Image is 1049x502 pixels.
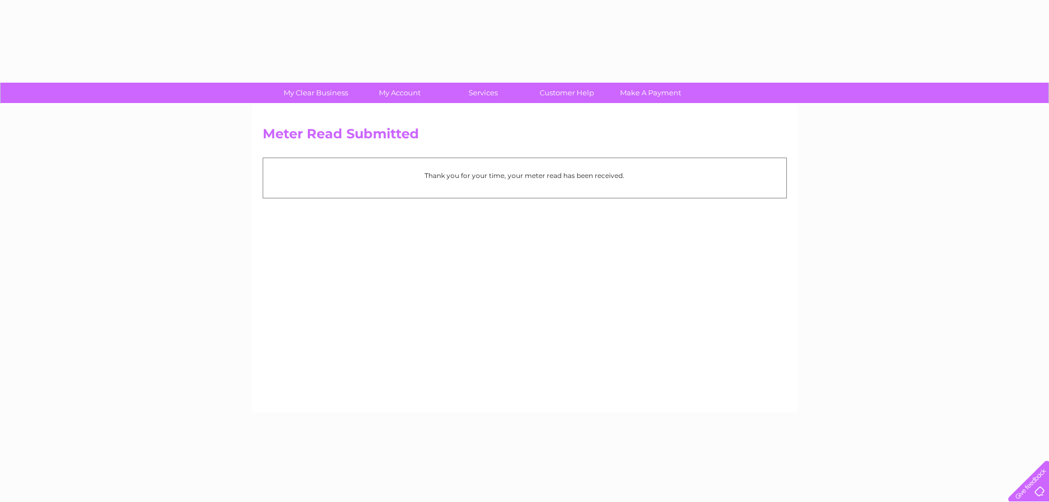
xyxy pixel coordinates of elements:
[438,83,529,103] a: Services
[605,83,696,103] a: Make A Payment
[263,126,787,147] h2: Meter Read Submitted
[521,83,612,103] a: Customer Help
[269,170,781,181] p: Thank you for your time, your meter read has been received.
[270,83,361,103] a: My Clear Business
[354,83,445,103] a: My Account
